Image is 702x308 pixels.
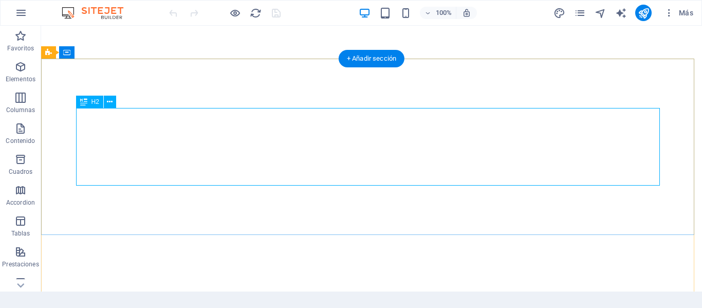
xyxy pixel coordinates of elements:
[420,7,456,19] button: 100%
[6,75,35,83] p: Elementos
[553,7,565,19] i: Diseño (Ctrl+Alt+Y)
[574,7,586,19] button: pages
[435,7,452,19] h6: 100%
[635,5,652,21] button: publish
[6,137,35,145] p: Contenido
[2,260,39,268] p: Prestaciones
[462,8,471,17] i: Al redimensionar, ajustar el nivel de zoom automáticamente para ajustarse al dispositivo elegido.
[574,7,586,19] i: Páginas (Ctrl+Alt+S)
[91,99,99,105] span: H2
[59,7,136,19] img: Editor Logo
[594,7,606,19] button: navigator
[595,7,606,19] i: Navegador
[553,7,565,19] button: design
[11,229,30,238] p: Tablas
[6,106,35,114] p: Columnas
[339,50,404,67] div: + Añadir sección
[638,7,650,19] i: Publicar
[6,198,35,207] p: Accordion
[664,8,693,18] span: Más
[660,5,697,21] button: Más
[615,7,627,19] button: text_generator
[249,7,262,19] button: reload
[7,44,34,52] p: Favoritos
[9,168,33,176] p: Cuadros
[229,7,241,19] button: Haz clic para salir del modo de previsualización y seguir editando
[250,7,262,19] i: Volver a cargar página
[615,7,627,19] i: AI Writer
